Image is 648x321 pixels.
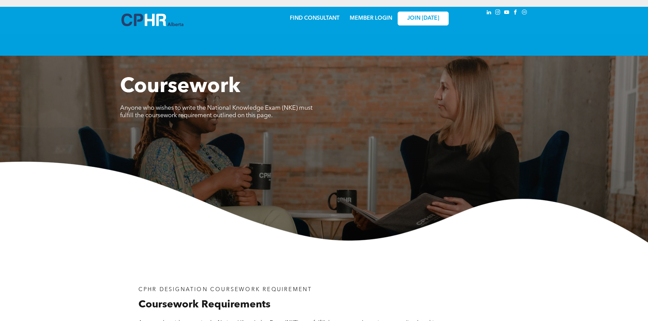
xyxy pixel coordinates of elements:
[521,8,528,18] a: Social network
[512,8,519,18] a: facebook
[138,300,270,310] span: Coursework Requirements
[350,16,392,21] a: MEMBER LOGIN
[494,8,502,18] a: instagram
[121,14,183,26] img: A blue and white logo for cp alberta
[290,16,339,21] a: FIND CONSULTANT
[138,287,312,292] span: CPHR DESIGNATION COURSEWORK REQUIREMENT
[398,12,449,25] a: JOIN [DATE]
[485,8,493,18] a: linkedin
[120,105,313,119] span: Anyone who wishes to write the National Knowledge Exam (NKE) must fulfill the coursework requirem...
[503,8,511,18] a: youtube
[407,15,439,22] span: JOIN [DATE]
[120,77,240,97] span: Coursework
